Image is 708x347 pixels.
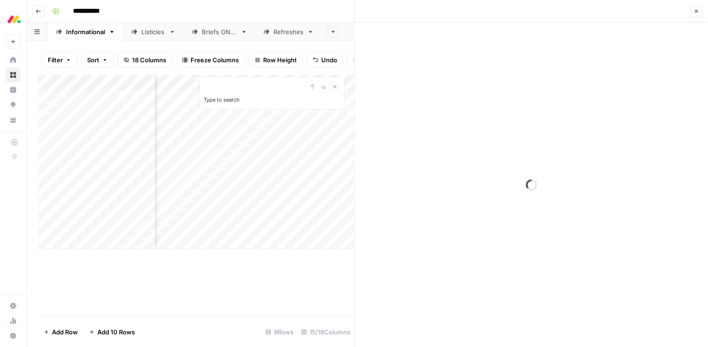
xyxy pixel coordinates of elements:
[42,52,77,67] button: Filter
[6,313,21,328] a: Usage
[273,27,303,37] div: Refreshes
[191,55,239,65] span: Freeze Columns
[6,11,22,28] img: Monday.com Logo
[6,7,21,31] button: Workspace: Monday.com
[132,55,166,65] span: 18 Columns
[176,52,245,67] button: Freeze Columns
[81,52,114,67] button: Sort
[204,96,240,103] label: Type to search
[83,325,140,340] button: Add 10 Rows
[184,22,255,41] a: Briefs ONLY
[249,52,303,67] button: Row Height
[66,27,105,37] div: Informational
[52,327,78,337] span: Add Row
[118,52,172,67] button: 18 Columns
[48,22,123,41] a: Informational
[38,325,83,340] button: Add Row
[255,22,322,41] a: Refreshes
[123,22,184,41] a: Listicles
[262,325,297,340] div: 9 Rows
[6,298,21,313] a: Settings
[6,328,21,343] button: Help + Support
[321,55,337,65] span: Undo
[297,325,354,340] div: 15/18 Columns
[202,27,237,37] div: Briefs ONLY
[329,81,340,92] button: Close Search
[97,327,135,337] span: Add 10 Rows
[6,112,21,127] a: Your Data
[141,27,165,37] div: Listicles
[87,55,99,65] span: Sort
[48,55,63,65] span: Filter
[6,97,21,112] a: Opportunities
[6,52,21,67] a: Home
[307,52,343,67] button: Undo
[6,82,21,97] a: Insights
[263,55,297,65] span: Row Height
[6,67,21,82] a: Browse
